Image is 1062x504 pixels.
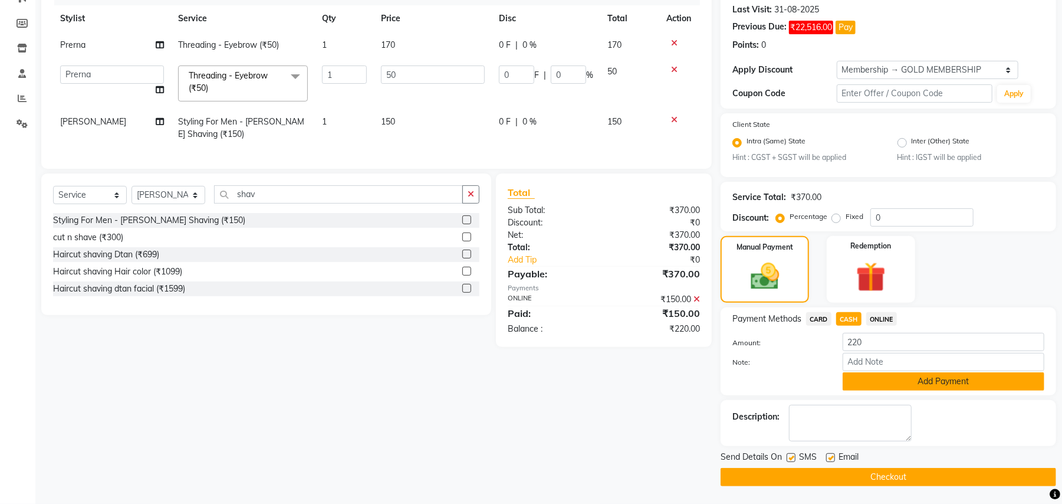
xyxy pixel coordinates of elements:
[843,372,1044,391] button: Add Payment
[836,312,862,326] span: CASH
[499,116,511,128] span: 0 F
[721,451,782,466] span: Send Details On
[732,39,759,51] div: Points:
[607,40,622,50] span: 170
[178,40,279,50] span: Threading - Eyebrow (₹50)
[60,40,86,50] span: Prerna
[997,85,1031,103] button: Apply
[732,119,770,130] label: Client State
[508,186,535,199] span: Total
[732,313,801,325] span: Payment Methods
[732,21,787,34] div: Previous Due:
[721,468,1056,486] button: Checkout
[607,66,617,77] span: 50
[604,204,709,217] div: ₹370.00
[912,136,970,150] label: Inter (Other) State
[604,306,709,320] div: ₹150.00
[508,283,700,293] div: Payments
[761,39,766,51] div: 0
[843,353,1044,371] input: Add Note
[774,4,819,16] div: 31-08-2025
[499,267,604,281] div: Payable:
[586,69,593,81] span: %
[604,241,709,254] div: ₹370.00
[381,40,395,50] span: 170
[806,312,831,326] span: CARD
[607,116,622,127] span: 150
[53,231,123,244] div: cut n shave (₹300)
[790,211,827,222] label: Percentage
[189,70,268,93] span: Threading - Eyebrow (₹50)
[322,40,327,50] span: 1
[724,338,833,348] label: Amount:
[732,411,780,423] div: Description:
[214,185,463,204] input: Search or Scan
[315,5,374,32] th: Qty
[724,357,833,368] label: Note:
[53,266,182,278] div: Haircut shaving Hair color (₹1099)
[374,5,492,32] th: Price
[499,204,604,217] div: Sub Total:
[208,83,213,93] a: x
[522,39,537,51] span: 0 %
[791,191,821,204] div: ₹370.00
[604,229,709,241] div: ₹370.00
[60,116,126,127] span: [PERSON_NAME]
[789,21,833,34] span: ₹22,516.00
[600,5,659,32] th: Total
[515,116,518,128] span: |
[604,323,709,335] div: ₹220.00
[843,333,1044,351] input: Amount
[837,84,992,103] input: Enter Offer / Coupon Code
[622,254,709,266] div: ₹0
[53,248,159,261] div: Haircut shaving Dtan (₹699)
[604,217,709,229] div: ₹0
[499,217,604,229] div: Discount:
[499,229,604,241] div: Net:
[839,451,859,466] span: Email
[799,451,817,466] span: SMS
[732,64,836,76] div: Apply Discount
[747,136,805,150] label: Intra (Same) State
[499,254,622,266] a: Add Tip
[742,260,788,293] img: _cash.svg
[499,323,604,335] div: Balance :
[53,214,245,227] div: Styling For Men - [PERSON_NAME] Shaving (₹150)
[732,212,769,224] div: Discount:
[178,116,304,139] span: Styling For Men - [PERSON_NAME] Shaving (₹150)
[897,152,1044,163] small: Hint : IGST will be applied
[522,116,537,128] span: 0 %
[732,87,836,100] div: Coupon Code
[732,191,786,204] div: Service Total:
[53,283,185,295] div: Haircut shaving dtan facial (₹1599)
[847,258,895,296] img: _gift.svg
[322,116,327,127] span: 1
[732,4,772,16] div: Last Visit:
[534,69,539,81] span: F
[604,293,709,306] div: ₹150.00
[381,116,395,127] span: 150
[732,152,879,163] small: Hint : CGST + SGST will be applied
[850,241,891,251] label: Redemption
[836,21,856,34] button: Pay
[659,5,700,32] th: Action
[866,312,897,326] span: ONLINE
[499,306,604,320] div: Paid:
[499,293,604,306] div: ONLINE
[737,242,793,253] label: Manual Payment
[846,211,863,222] label: Fixed
[604,267,709,281] div: ₹370.00
[499,39,511,51] span: 0 F
[171,5,315,32] th: Service
[544,69,546,81] span: |
[499,241,604,254] div: Total:
[53,5,171,32] th: Stylist
[492,5,600,32] th: Disc
[515,39,518,51] span: |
